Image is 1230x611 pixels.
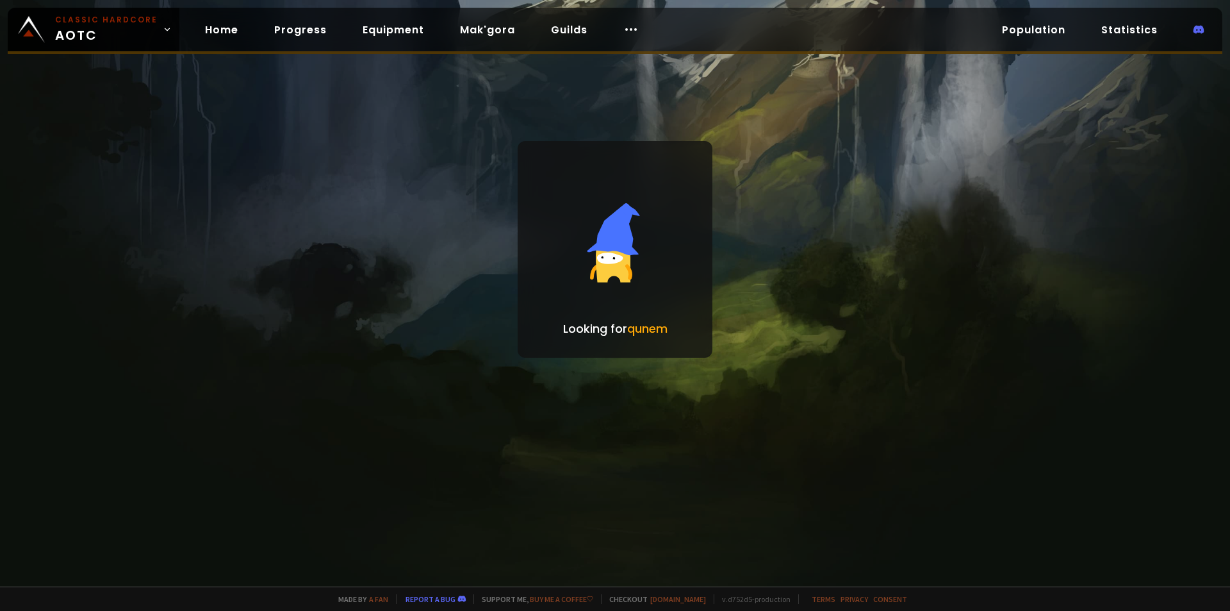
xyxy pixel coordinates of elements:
a: Population [992,17,1076,43]
a: Guilds [541,17,598,43]
a: Equipment [352,17,434,43]
small: Classic Hardcore [55,14,158,26]
a: Statistics [1091,17,1168,43]
span: Made by [331,594,388,604]
a: Report a bug [406,594,455,604]
span: qunem [627,321,668,337]
a: [DOMAIN_NAME] [650,594,706,604]
a: Classic HardcoreAOTC [8,8,179,51]
a: Mak'gora [450,17,525,43]
a: Consent [873,594,907,604]
a: Buy me a coffee [530,594,593,604]
span: Support me, [473,594,593,604]
span: AOTC [55,14,158,45]
span: v. d752d5 - production [714,594,791,604]
a: Home [195,17,249,43]
a: Privacy [840,594,868,604]
a: a fan [369,594,388,604]
span: Checkout [601,594,706,604]
p: Looking for [563,320,668,337]
a: Progress [264,17,337,43]
a: Terms [812,594,835,604]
